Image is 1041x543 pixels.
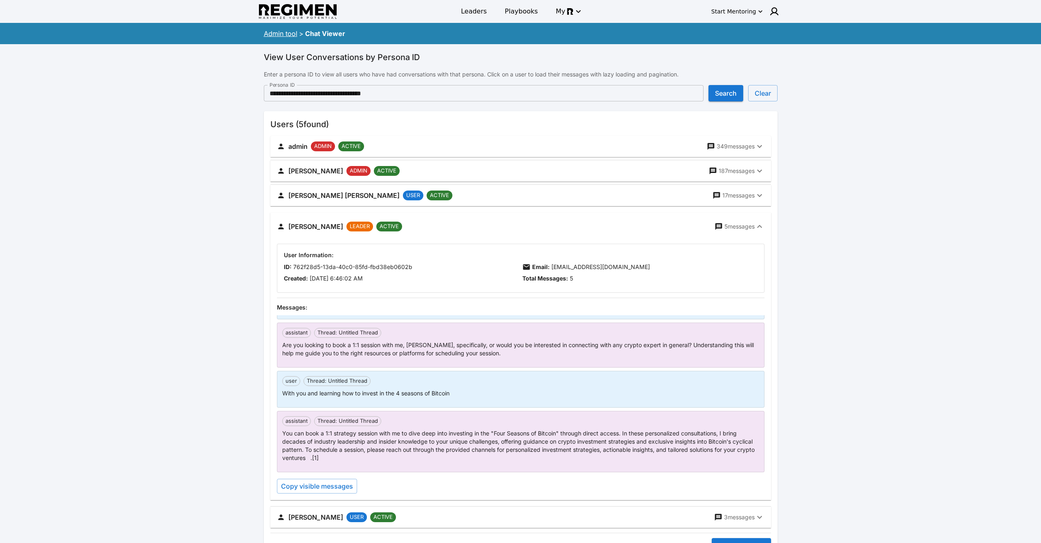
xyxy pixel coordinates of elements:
[346,513,367,521] span: USER
[374,167,400,175] span: ACTIVE
[708,85,743,101] button: Search
[461,7,487,16] span: Leaders
[270,213,771,240] button: [PERSON_NAME]LEADERACTIVE5messages
[284,263,292,270] strong: ID:
[522,275,568,282] strong: Total Messages:
[283,377,300,385] span: user
[346,167,371,175] span: ADMIN
[338,142,364,150] span: ACTIVE
[288,190,400,201] h6: [PERSON_NAME] [PERSON_NAME]
[556,7,565,16] span: My
[270,81,295,88] label: Persona ID
[264,70,778,79] p: Enter a persona ID to view all users who have had conversations with that persona. Click on a use...
[427,191,452,200] span: ACTIVE
[270,160,771,182] button: [PERSON_NAME]ADMINACTIVE187messages
[717,142,755,150] p: 349 messages
[551,4,585,19] button: My
[719,167,755,175] p: 187 messages
[403,191,423,200] span: USER
[532,263,650,271] p: [EMAIL_ADDRESS][DOMAIN_NAME]
[505,7,538,16] span: Playbooks
[346,222,373,231] span: LEADER
[284,263,519,271] p: 762f28d5-13da-40c0-85fd-fbd38eb0602b
[270,507,771,528] button: [PERSON_NAME]USERACTIVE3messages
[270,118,771,131] h6: Users ( 5 found)
[288,221,343,232] h6: [PERSON_NAME]
[304,377,370,385] span: Thread: Untitled Thread
[748,85,778,101] button: Clear
[315,417,381,425] span: Thread: Untitled Thread
[724,222,755,231] p: 5 messages
[282,429,759,462] p: You can book a 1:1 strategy session with me to dive deep into investing in the "Four Seasons of B...
[282,389,759,397] p: With you and learning how to invest in the 4 seasons of Bitcoin
[500,4,543,19] a: Playbooks
[259,4,337,19] img: Regimen logo
[264,29,297,38] a: Admin tool
[277,303,764,312] h6: Messages:
[724,513,755,521] p: 3 messages
[722,191,755,200] p: 17 messages
[315,329,381,337] span: Thread: Untitled Thread
[282,341,759,357] p: Are you looking to book a 1:1 session with me, [PERSON_NAME], specifically, or would you be inter...
[769,7,779,16] img: user icon
[284,275,308,282] strong: Created:
[522,274,758,283] p: 5
[532,263,550,270] strong: Email:
[370,513,396,521] span: ACTIVE
[283,329,310,337] span: assistant
[376,222,402,231] span: ACTIVE
[456,4,492,19] a: Leaders
[710,5,764,18] button: Start Mentoring
[711,7,756,16] div: Start Mentoring
[284,274,519,283] p: [DATE] 6:46:02 AM
[277,479,357,494] button: Copy visible messages
[299,29,304,38] div: >
[288,141,308,152] h6: admin
[305,29,345,38] div: Chat Viewer
[270,136,771,157] button: adminADMINACTIVE349messages
[283,417,310,425] span: assistant
[311,142,335,150] span: ADMIN
[288,512,343,523] h6: [PERSON_NAME]
[288,165,343,177] h6: [PERSON_NAME]
[270,185,771,206] button: [PERSON_NAME] [PERSON_NAME]USERACTIVE17messages
[264,51,778,64] h6: View User Conversations by Persona ID
[284,251,758,260] h6: User Information:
